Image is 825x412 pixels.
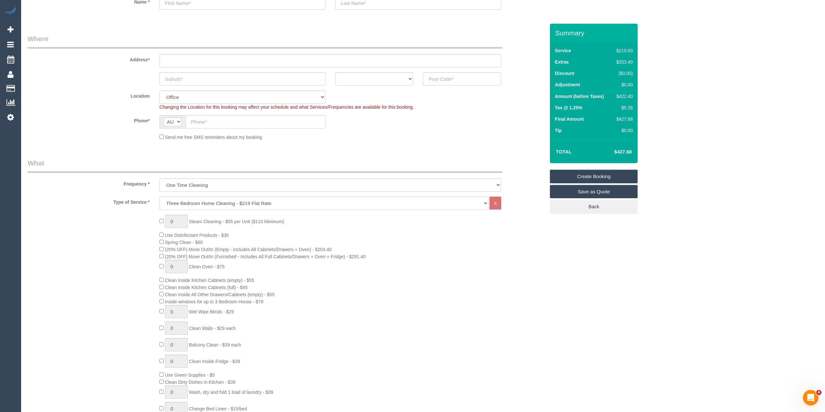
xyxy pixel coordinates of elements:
input: Phone* [185,115,325,128]
label: Final Amount [555,116,584,122]
span: Clean Inside All Other Drawers/Cabinets (empty) - $55 [165,292,275,297]
div: ($0.00) [614,70,633,77]
span: (20% OFF) Move Out/In (Empty - Includes All Cabinets/Drawers + Oven) - $203.40 [165,247,332,252]
span: Clean Inside Fridge - $39 [189,359,240,364]
div: $5.28 [614,104,633,111]
span: Clean Inside Kitchen Cabinets (full) - $95 [165,285,247,290]
span: Inside windows for up to 3 Bedroom House - $79 [165,299,263,304]
span: Clean Dirty Dishes in Kitchen - $39 [165,380,235,385]
span: Use Disinfectant Products - $30 [165,233,229,238]
input: Suburb* [159,72,325,86]
label: Type of Service * [23,197,155,205]
label: Phone* [23,115,155,124]
legend: What [28,158,502,173]
span: Steam Cleaning - $55 per Unit ($110 Minimum) [189,219,284,224]
div: $203.40 [614,59,633,65]
label: Tax @ 1.25% [555,104,582,111]
input: Post Code* [423,72,501,86]
div: $0.00 [614,81,633,88]
strong: Total [556,149,572,154]
span: Clean Inside Kitchen Cabinets (empty) - $55 [165,278,254,283]
div: $219.00 [614,47,633,54]
label: Location [23,91,155,99]
a: Create Booking [550,170,638,183]
iframe: Intercom live chat [803,390,819,406]
img: Automaid Logo [4,6,17,16]
span: Send me free SMS reminders about my booking [165,135,262,140]
label: Tip [555,127,562,134]
a: Save as Quote [550,185,638,199]
span: (20% OFF) Move Out/In (Furnished - Includes All Full Cabinets/Drawers + Oven + Fridge) - $291.40 [165,254,366,259]
span: Changing the Location for this booking may affect your schedule and what Services/Frequencies are... [159,104,414,110]
label: Address* [23,54,155,63]
span: Use Green Supplies - $5 [165,372,215,378]
a: Back [550,200,638,213]
div: $422.40 [614,93,633,100]
label: Discount [555,70,574,77]
span: Wash, dry and fold 1 load of laundry - $39 [189,390,273,395]
span: Change Bed Linen - $15/bed [189,406,247,411]
h3: Summary [555,29,634,37]
label: Frequency * [23,178,155,187]
label: Adjustment [555,81,580,88]
div: $427.68 [614,116,633,122]
span: Clean Walls - $29 each [189,326,236,331]
span: 4 [816,390,821,395]
label: Service [555,47,571,54]
span: Clean Oven - $75 [189,264,225,269]
legend: Where [28,34,502,49]
label: Extras [555,59,569,65]
span: Balcony Clean - $39 each [189,342,241,347]
label: Amount (before Taxes) [555,93,604,100]
div: $0.00 [614,127,633,134]
span: Wet Wipe Blinds - $29 [189,309,234,314]
span: Spring Clean - $80 [165,240,203,245]
h4: $427.68 [595,149,632,155]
